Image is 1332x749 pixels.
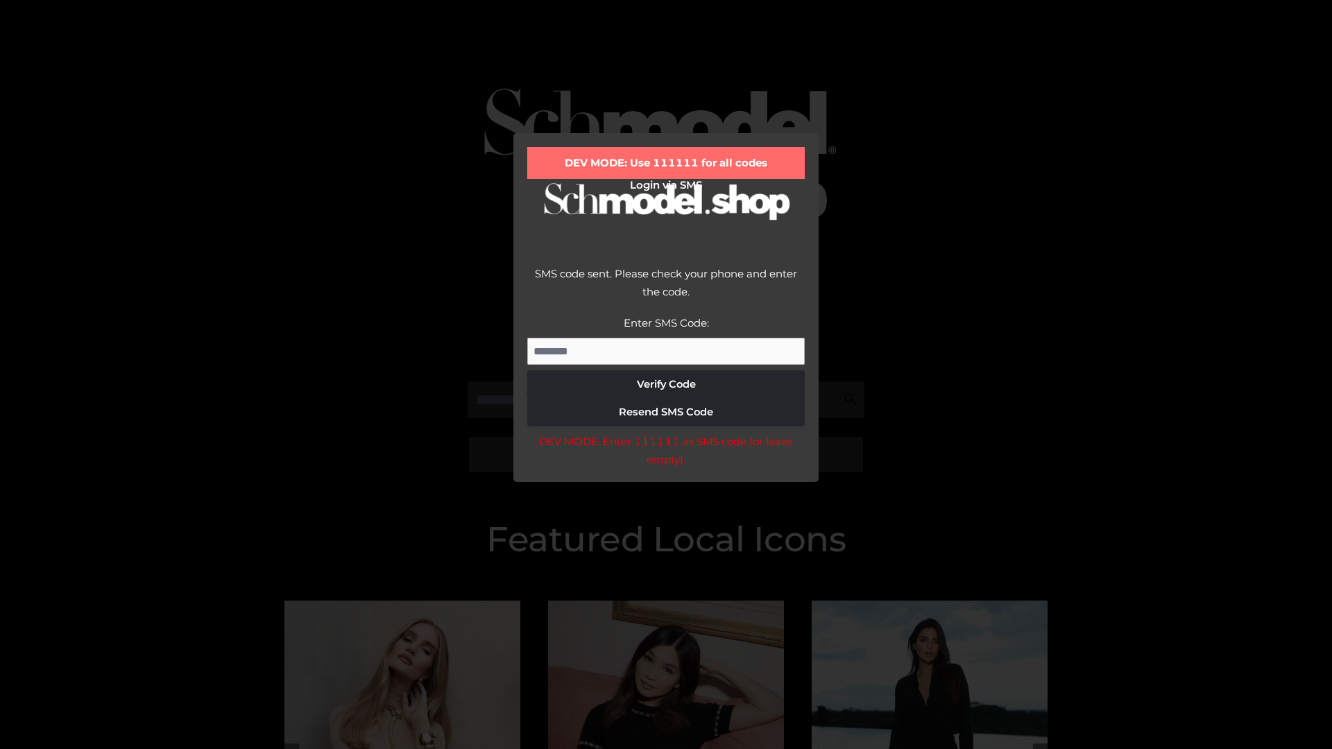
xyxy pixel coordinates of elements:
[527,147,805,179] div: DEV MODE: Use 111111 for all codes
[527,179,805,191] h2: Login via SMS
[624,316,709,329] label: Enter SMS Code:
[527,433,805,468] div: DEV MODE: Enter 111111 as SMS code (or leave empty).
[527,265,805,314] div: SMS code sent. Please check your phone and enter the code.
[527,398,805,426] button: Resend SMS Code
[527,370,805,398] button: Verify Code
